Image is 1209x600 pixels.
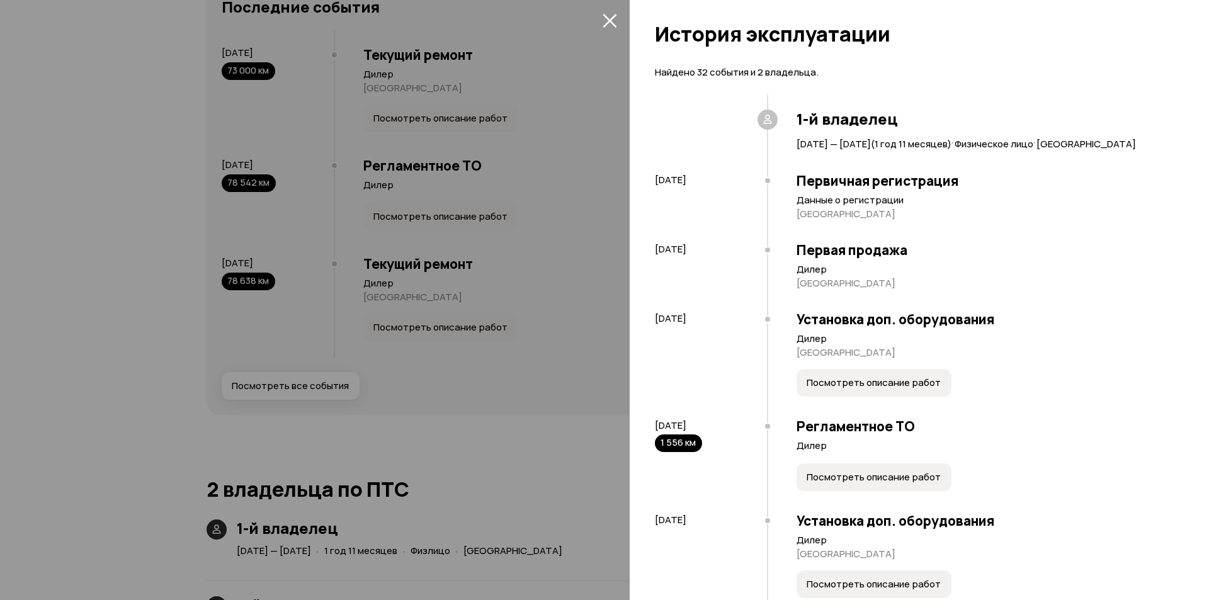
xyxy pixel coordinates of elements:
[797,208,1171,220] p: [GEOGRAPHIC_DATA]
[807,471,941,484] span: Посмотреть описание работ
[655,513,686,526] span: [DATE]
[797,463,951,491] button: Посмотреть описание работ
[655,65,1171,79] p: Найдено 32 события и 2 владельца.
[797,369,951,397] button: Посмотреть описание работ
[951,131,955,152] span: ·
[797,548,1171,560] p: [GEOGRAPHIC_DATA]
[797,311,1171,327] h3: Установка доп. оборудования
[797,242,1171,258] h3: Первая продажа
[797,332,1171,345] p: Дилер
[797,570,951,598] button: Посмотреть описание работ
[797,277,1171,290] p: [GEOGRAPHIC_DATA]
[797,534,1171,546] p: Дилер
[655,419,686,432] span: [DATE]
[1033,131,1036,152] span: ·
[655,312,686,325] span: [DATE]
[797,263,1171,276] p: Дилер
[797,512,1171,529] h3: Установка доп. оборудования
[599,10,620,30] button: закрыть
[797,346,1171,359] p: [GEOGRAPHIC_DATA]
[655,242,686,256] span: [DATE]
[807,376,941,389] span: Посмотреть описание работ
[655,434,702,452] div: 1 556 км
[1036,137,1136,150] span: [GEOGRAPHIC_DATA]
[797,173,1171,189] h3: Первичная регистрация
[797,194,1171,207] p: Данные о регистрации
[797,439,1171,452] p: Дилер
[955,137,1033,150] span: Физическое лицо
[655,173,686,186] span: [DATE]
[797,137,951,150] span: [DATE] — [DATE] ( 1 год 11 месяцев )
[797,110,1171,128] h3: 1-й владелец
[807,578,941,591] span: Посмотреть описание работ
[797,418,1171,434] h3: Регламентное ТО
